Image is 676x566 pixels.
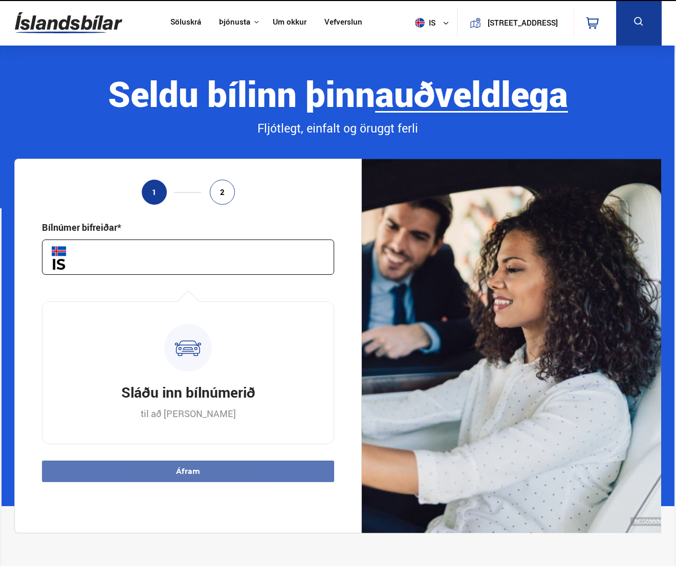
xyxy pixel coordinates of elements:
a: Söluskrá [170,17,201,28]
a: Vefverslun [324,17,362,28]
button: [STREET_ADDRESS] [485,18,560,27]
button: Áfram [42,461,334,482]
a: [STREET_ADDRESS] [463,8,568,37]
b: auðveldlega [375,70,568,117]
div: Seldu bílinn þinn [14,74,661,113]
button: is [411,8,457,38]
img: G0Ugv5HjCgRt.svg [15,6,122,39]
p: til að [PERSON_NAME] [141,407,236,420]
img: svg+xml;base64,PHN2ZyB4bWxucz0iaHR0cDovL3d3dy53My5vcmcvMjAwMC9zdmciIHdpZHRoPSI1MTIiIGhlaWdodD0iNT... [415,18,425,28]
span: 2 [220,188,225,197]
div: Fljótlegt, einfalt og öruggt ferli [14,120,661,137]
div: Bílnúmer bifreiðar* [42,221,121,233]
span: 1 [152,188,157,197]
span: is [411,18,437,28]
h3: Sláðu inn bílnúmerið [121,382,255,402]
a: Um okkur [273,17,307,28]
button: Þjónusta [219,17,250,27]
